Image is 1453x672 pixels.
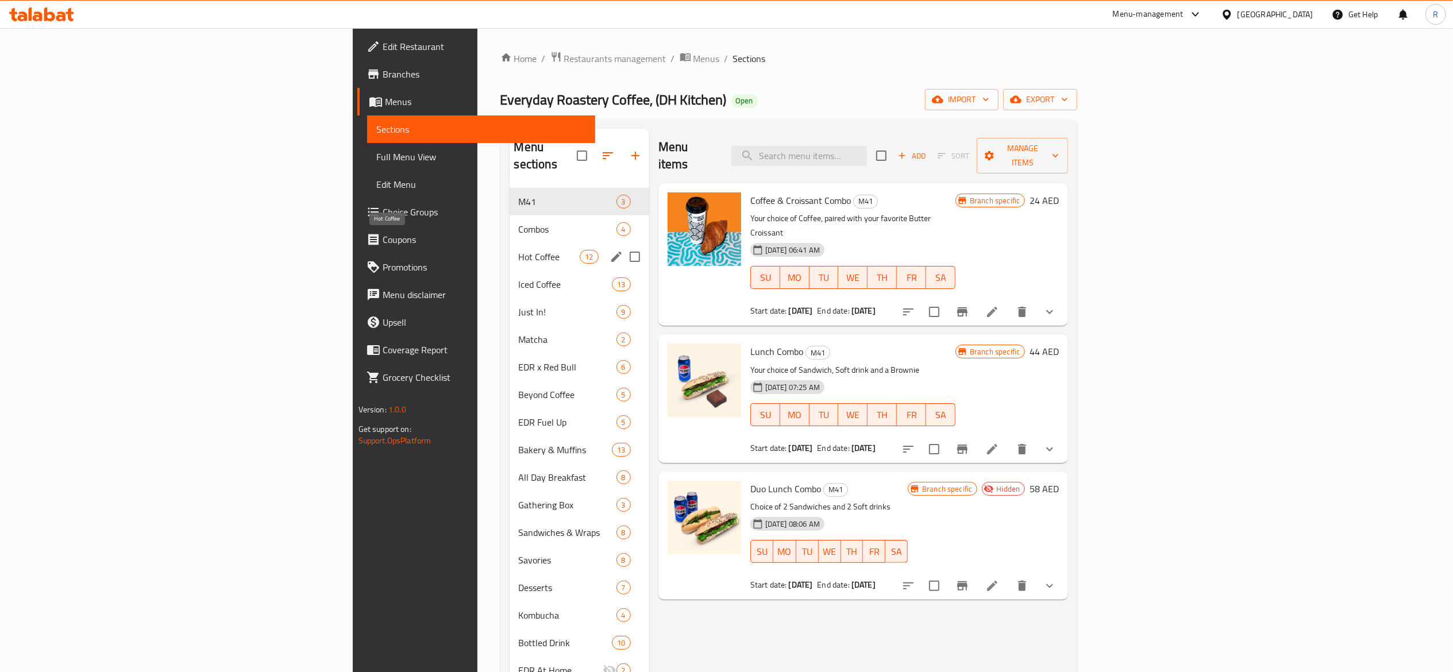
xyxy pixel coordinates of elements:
[519,526,616,539] div: Sandwiches & Wraps
[519,636,612,650] span: Bottled Drink
[519,443,612,457] span: Bakery & Muffins
[510,491,649,519] div: Gathering Box3
[580,252,598,262] span: 12
[930,147,977,165] span: Select section first
[519,305,616,319] div: Just In!
[785,269,805,286] span: MO
[868,543,881,560] span: FR
[897,403,926,426] button: FR
[761,245,824,256] span: [DATE] 06:41 AM
[612,636,630,650] div: items
[965,346,1024,357] span: Branch specific
[510,326,649,353] div: Matcha2
[616,498,631,512] div: items
[608,248,625,265] button: edit
[724,52,729,65] li: /
[612,638,630,648] span: 10
[519,388,616,401] div: Beyond Coffee
[750,343,803,360] span: Lunch Combo
[500,51,1078,66] nav: breadcrumb
[617,417,630,428] span: 5
[510,629,649,656] div: Bottled Drink10
[367,143,595,171] a: Full Menu View
[805,346,830,360] div: M41
[359,422,411,437] span: Get support on:
[841,540,864,563] button: TH
[357,88,595,115] a: Menus
[992,484,1024,495] span: Hidden
[818,577,850,592] span: End date:
[500,87,727,113] span: Everyday Roastery Coffee, (DH Kitchen)
[731,94,758,108] div: Open
[1030,343,1059,360] h6: 44 AED
[824,483,847,496] span: M41
[617,334,630,345] span: 2
[750,403,780,426] button: SU
[510,381,649,408] div: Beyond Coffee5
[594,142,622,169] span: Sort sections
[1008,572,1036,600] button: delete
[750,480,821,497] span: Duo Lunch Combo
[778,543,792,560] span: MO
[510,519,649,546] div: Sandwiches & Wraps8
[1030,192,1059,208] h6: 24 AED
[872,269,892,286] span: TH
[789,303,813,318] b: [DATE]
[922,437,946,461] span: Select to update
[1113,7,1184,21] div: Menu-management
[806,346,830,360] span: M41
[519,250,580,264] span: Hot Coffee
[519,360,616,374] span: EDR x Red Bull
[383,205,586,219] span: Choice Groups
[750,211,955,240] p: Your choice of Coffee, paired with your favorite Butter Croissant
[810,403,839,426] button: TU
[519,195,616,208] div: M41
[838,403,868,426] button: WE
[931,407,951,423] span: SA
[617,527,630,538] span: 8
[383,40,586,53] span: Edit Restaurant
[756,543,769,560] span: SU
[617,196,630,207] span: 3
[616,360,631,374] div: items
[823,543,837,560] span: WE
[519,415,616,429] span: EDR Fuel Up
[376,150,586,164] span: Full Menu View
[510,408,649,436] div: EDR Fuel Up5
[570,144,594,168] span: Select all sections
[519,498,616,512] div: Gathering Box
[616,388,631,401] div: items
[895,298,922,326] button: sort-choices
[750,577,787,592] span: Start date:
[750,363,955,377] p: Your choice of Sandwich, Soft drink and a Brownie
[510,574,649,601] div: Desserts7
[868,266,897,289] button: TH
[376,122,586,136] span: Sections
[780,403,810,426] button: MO
[843,407,863,423] span: WE
[617,500,630,511] span: 3
[1008,298,1036,326] button: delete
[519,553,616,567] div: Savories
[519,581,616,594] div: Desserts
[616,470,631,484] div: items
[668,481,741,554] img: Duo Lunch Combo
[510,601,649,629] div: Kombucha4
[357,336,595,364] a: Coverage Report
[383,233,586,246] span: Coupons
[357,308,595,336] a: Upsell
[617,224,630,235] span: 4
[893,147,930,165] span: Add item
[622,142,649,169] button: Add section
[801,543,814,560] span: TU
[818,303,850,318] span: End date:
[357,253,595,281] a: Promotions
[922,300,946,324] span: Select to update
[680,51,720,66] a: Menus
[761,382,824,393] span: [DATE] 07:25 AM
[519,333,616,346] div: Matcha
[510,243,649,271] div: Hot Coffee12edit
[383,260,586,274] span: Promotions
[818,441,850,455] span: End date:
